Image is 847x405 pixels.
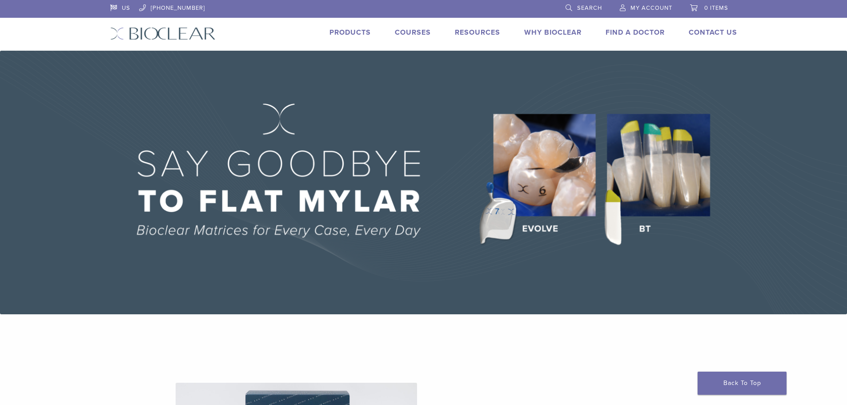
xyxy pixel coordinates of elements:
[606,28,665,37] a: Find A Doctor
[577,4,602,12] span: Search
[455,28,500,37] a: Resources
[698,372,787,395] a: Back To Top
[689,28,737,37] a: Contact Us
[329,28,371,37] a: Products
[630,4,672,12] span: My Account
[110,27,216,40] img: Bioclear
[704,4,728,12] span: 0 items
[524,28,582,37] a: Why Bioclear
[395,28,431,37] a: Courses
